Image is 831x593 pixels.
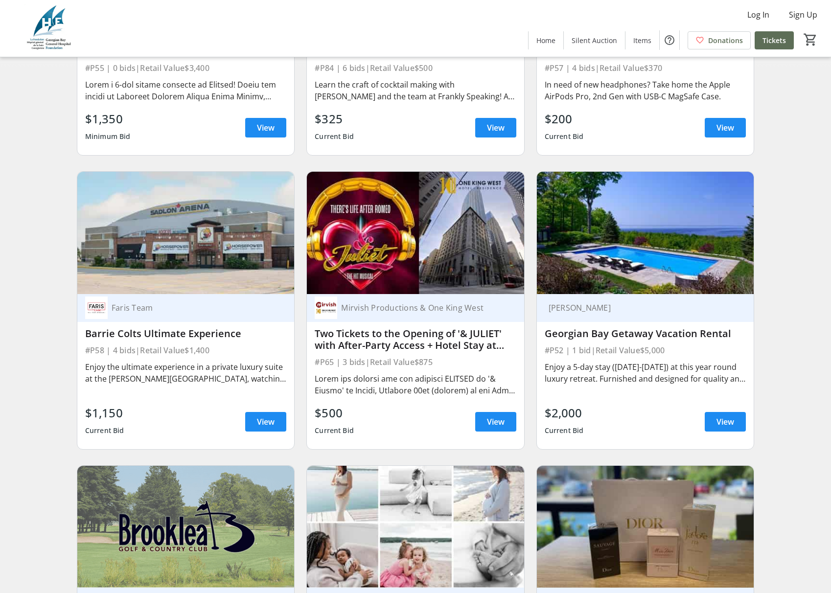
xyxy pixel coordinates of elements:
[633,35,651,46] span: Items
[545,79,746,102] div: In need of new headphones? Take home the Apple AirPods Pro, 2nd Gen with USB-C MagSafe Case.
[487,416,505,428] span: View
[475,412,516,432] a: View
[315,296,337,319] img: Mirvish Productions & One King West
[625,31,659,49] a: Items
[315,355,516,369] div: #P65 | 3 bids | Retail Value $875
[564,31,625,49] a: Silent Auction
[315,422,354,439] div: Current Bid
[85,110,131,128] div: $1,350
[307,466,524,588] img: Photography Session
[545,110,584,128] div: $200
[85,361,286,385] div: Enjoy the ultimate experience in a private luxury suite at the [PERSON_NAME][GEOGRAPHIC_DATA], wa...
[789,9,817,21] span: Sign Up
[747,9,769,21] span: Log In
[660,30,679,50] button: Help
[572,35,617,46] span: Silent Auction
[108,303,275,313] div: Faris Team
[545,343,746,357] div: #P52 | 1 bid | Retail Value $5,000
[85,128,131,145] div: Minimum Bid
[85,296,108,319] img: Faris Team
[337,303,504,313] div: Mirvish Productions & One King West
[545,361,746,385] div: Enjoy a 5-day stay ([DATE]-[DATE]) at this year round luxury retreat. Furnished and designed for ...
[529,31,563,49] a: Home
[545,328,746,340] div: Georgian Bay Getaway Vacation Rental
[315,404,354,422] div: $500
[85,422,124,439] div: Current Bid
[6,4,93,53] img: Georgian Bay General Hospital Foundation's Logo
[85,404,124,422] div: $1,150
[85,343,286,357] div: #P58 | 4 bids | Retail Value $1,400
[545,303,734,313] div: [PERSON_NAME]
[315,79,516,102] div: Learn the craft of cocktail making with [PERSON_NAME] and the team at Frankly Speaking! A private...
[257,122,275,134] span: View
[245,118,286,137] a: View
[688,31,751,49] a: Donations
[257,416,275,428] span: View
[85,61,286,75] div: #P55 | 0 bids | Retail Value $3,400
[708,35,743,46] span: Donations
[762,35,786,46] span: Tickets
[85,328,286,340] div: Barrie Colts Ultimate Experience
[307,172,524,294] img: Two Tickets to the Opening of '& JULIET' with After-Party Access + Hotel Stay at One King West
[475,118,516,137] a: View
[545,128,584,145] div: Current Bid
[705,118,746,137] a: View
[545,61,746,75] div: #P57 | 4 bids | Retail Value $370
[245,412,286,432] a: View
[487,122,505,134] span: View
[716,122,734,134] span: View
[537,466,754,588] img: Dior Perfume Set (3)
[545,404,584,422] div: $2,000
[315,110,354,128] div: $325
[716,416,734,428] span: View
[739,7,777,23] button: Log In
[537,172,754,294] img: Georgian Bay Getaway Vacation Rental
[755,31,794,49] a: Tickets
[315,128,354,145] div: Current Bid
[545,422,584,439] div: Current Bid
[536,35,555,46] span: Home
[705,412,746,432] a: View
[315,373,516,396] div: Lorem ips dolorsi ame con adipisci ELITSED do '& Eiusmo' te Incidi, Utlabore 00et (dolorem) al en...
[802,31,819,48] button: Cart
[315,328,516,351] div: Two Tickets to the Opening of '& JULIET' with After-Party Access + Hotel Stay at [GEOGRAPHIC_DATA]
[315,61,516,75] div: #P84 | 6 bids | Retail Value $500
[781,7,825,23] button: Sign Up
[77,466,294,588] img: Foursome at Brooklea Golf & Country Club
[85,79,286,102] div: Lorem i 6-dol sitame consecte ad Elitsed! Doeiu tem incidi ut Laboreet Dolorem Aliqua Enima Minim...
[77,172,294,294] img: Barrie Colts Ultimate Experience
